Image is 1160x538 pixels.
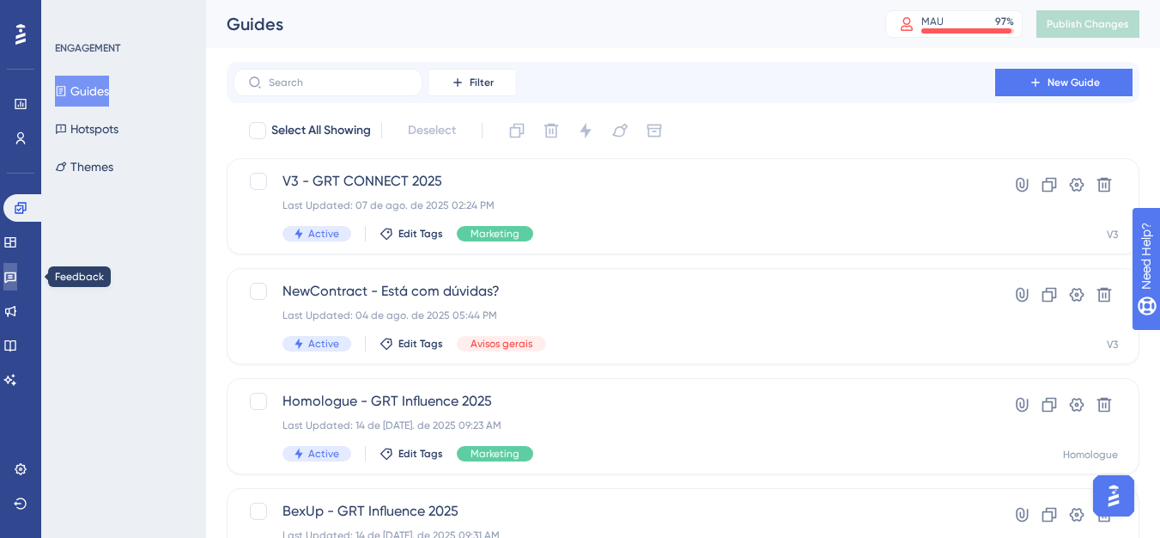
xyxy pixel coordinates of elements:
[380,227,443,241] button: Edit Tags
[282,309,946,322] div: Last Updated: 04 de ago. de 2025 05:44 PM
[995,15,1014,28] div: 97 %
[282,501,946,522] span: BexUp - GRT Influence 2025
[308,227,339,241] span: Active
[271,120,371,141] span: Select All Showing
[921,15,944,28] div: MAU
[308,447,339,461] span: Active
[282,281,946,302] span: NewContract - Está com dúvidas?
[408,120,456,141] span: Deselect
[40,4,107,25] span: Need Help?
[55,76,109,107] button: Guides
[282,419,946,432] div: Last Updated: 14 de [DATE]. de 2025 09:23 AM
[1063,448,1118,462] div: Homologue
[995,69,1133,96] button: New Guide
[392,115,471,146] button: Deselect
[1088,470,1139,522] iframe: UserGuiding AI Assistant Launcher
[398,337,443,351] span: Edit Tags
[398,447,443,461] span: Edit Tags
[1048,76,1100,89] span: New Guide
[282,171,946,192] span: V3 - GRT CONNECT 2025
[471,337,532,351] span: Avisos gerais
[380,447,443,461] button: Edit Tags
[471,447,519,461] span: Marketing
[282,199,946,212] div: Last Updated: 07 de ago. de 2025 02:24 PM
[282,391,946,412] span: Homologue - GRT Influence 2025
[1036,10,1139,38] button: Publish Changes
[471,227,519,241] span: Marketing
[55,113,118,144] button: Hotspots
[1107,338,1118,352] div: V3
[55,41,120,55] div: ENGAGEMENT
[55,151,113,182] button: Themes
[227,12,842,36] div: Guides
[1047,17,1129,31] span: Publish Changes
[269,76,408,89] input: Search
[1107,228,1118,241] div: V3
[380,337,443,351] button: Edit Tags
[398,227,443,241] span: Edit Tags
[308,337,339,351] span: Active
[470,76,494,89] span: Filter
[429,69,515,96] button: Filter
